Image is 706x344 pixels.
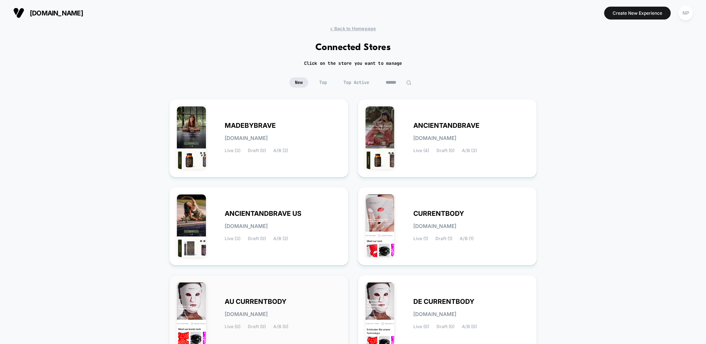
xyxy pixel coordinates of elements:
[177,194,206,257] img: ANCIENTANDBRAVE_US
[315,42,391,53] h1: Connected Stores
[225,299,286,304] span: AU CURRENTBODY
[11,7,85,19] button: [DOMAIN_NAME]
[413,236,428,241] span: Live (1)
[225,211,302,216] span: ANCIENTANDBRAVE US
[436,148,454,153] span: Draft (0)
[225,224,268,229] span: [DOMAIN_NAME]
[678,6,693,20] div: NP
[338,77,375,88] span: Top Active
[413,136,456,141] span: [DOMAIN_NAME]
[604,7,671,20] button: Create New Experience
[225,236,240,241] span: Live (3)
[413,312,456,317] span: [DOMAIN_NAME]
[225,123,276,128] span: MADEBYBRAVE
[406,80,411,85] img: edit
[273,324,288,329] span: A/B (0)
[225,148,240,153] span: Live (3)
[225,324,240,329] span: Live (0)
[413,299,474,304] span: DE CURRENTBODY
[177,106,206,169] img: MADEBYBRAVE
[460,236,474,241] span: A/B (1)
[413,224,456,229] span: [DOMAIN_NAME]
[435,236,452,241] span: Draft (1)
[436,324,454,329] span: Draft (0)
[30,9,83,17] span: [DOMAIN_NAME]
[676,6,695,21] button: NP
[304,60,402,66] h2: Click on the store you want to manage
[330,26,376,31] span: < Back to Homepage
[225,136,268,141] span: [DOMAIN_NAME]
[413,211,464,216] span: CURRENTBODY
[273,236,288,241] span: A/B (2)
[413,324,429,329] span: Live (0)
[413,148,429,153] span: Live (4)
[289,77,308,88] span: New
[248,236,266,241] span: Draft (0)
[248,148,266,153] span: Draft (0)
[273,148,288,153] span: A/B (2)
[413,123,479,128] span: ANCIENTANDBRAVE
[248,324,266,329] span: Draft (0)
[366,194,395,257] img: CURRENTBODY
[225,312,268,317] span: [DOMAIN_NAME]
[366,106,395,169] img: ANCIENTANDBRAVE
[314,77,332,88] span: Top
[13,7,24,18] img: Visually logo
[462,148,477,153] span: A/B (3)
[462,324,477,329] span: A/B (0)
